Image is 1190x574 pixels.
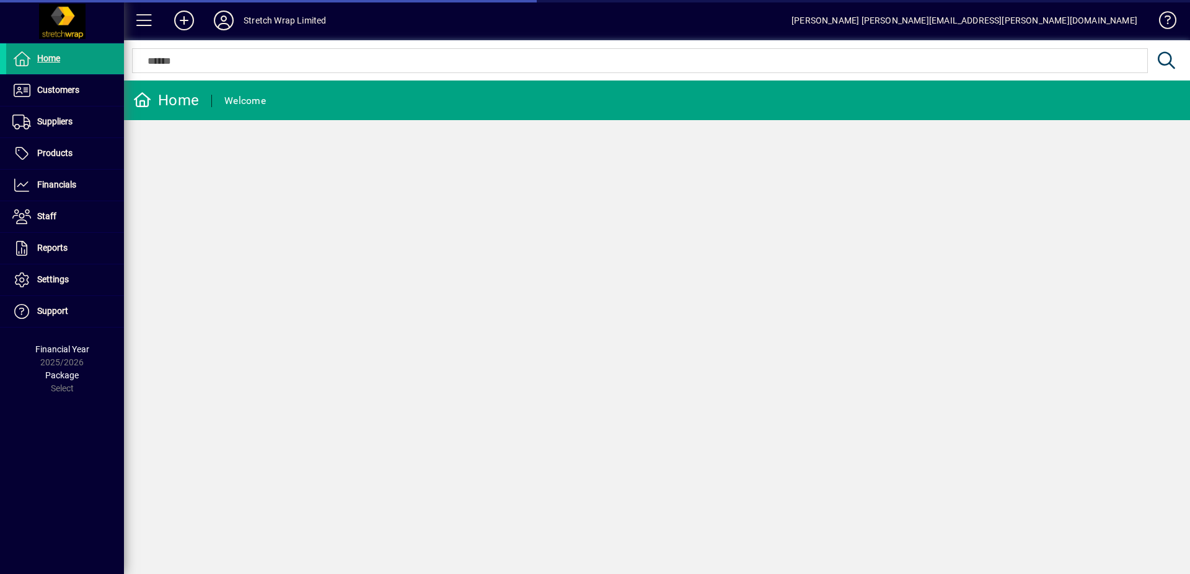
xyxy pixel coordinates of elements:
[45,370,79,380] span: Package
[204,9,244,32] button: Profile
[244,11,327,30] div: Stretch Wrap Limited
[37,53,60,63] span: Home
[6,233,124,264] a: Reports
[37,243,68,253] span: Reports
[164,9,204,32] button: Add
[791,11,1137,30] div: [PERSON_NAME] [PERSON_NAME][EMAIL_ADDRESS][PERSON_NAME][DOMAIN_NAME]
[37,85,79,95] span: Customers
[37,180,76,189] span: Financials
[6,107,124,137] a: Suppliers
[37,274,69,284] span: Settings
[6,264,124,295] a: Settings
[35,344,89,354] span: Financial Year
[6,75,124,106] a: Customers
[37,148,73,158] span: Products
[37,211,56,221] span: Staff
[37,306,68,316] span: Support
[6,170,124,201] a: Financials
[6,201,124,232] a: Staff
[133,90,199,110] div: Home
[37,116,73,126] span: Suppliers
[6,138,124,169] a: Products
[1150,2,1175,43] a: Knowledge Base
[6,296,124,327] a: Support
[224,91,266,111] div: Welcome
